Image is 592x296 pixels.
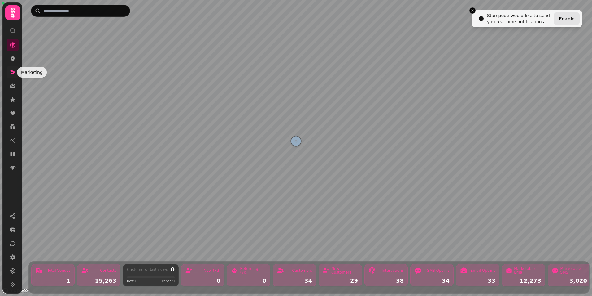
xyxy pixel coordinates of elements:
div: Map marker [291,136,301,148]
div: 1 [35,278,71,284]
div: Marketable SMS [560,267,587,274]
div: Returning (7d) [240,267,266,274]
div: SMS Opt-ins [427,269,450,272]
div: 12,273 [506,278,541,284]
div: 34 [414,278,450,284]
div: 29 [323,278,358,284]
div: 38 [368,278,404,284]
div: New Customers [331,267,358,274]
div: Last 7 days [150,268,168,271]
div: Contacts [100,269,116,272]
a: Mapbox logo [2,287,29,294]
div: 0 [171,267,175,272]
button: Enable [554,12,580,25]
div: Email Opt-ins [471,269,495,272]
span: New 0 [127,279,136,284]
div: Customers [292,269,312,272]
button: Close toast [469,7,476,14]
div: 34 [277,278,312,284]
span: Repeat 0 [162,279,175,284]
div: Interactions [382,269,404,272]
div: Stampede would like to send you real-time notifications [487,12,551,25]
div: 0 [185,278,220,284]
div: 0 [231,278,266,284]
div: New (7d) [203,269,220,272]
div: Marketable Email [514,267,541,274]
div: 15,263 [81,278,116,284]
div: Total Venues [47,269,71,272]
div: 33 [460,278,495,284]
div: 3,020 [552,278,587,284]
button: Wychwood Park Hotel [291,136,301,146]
div: Customers [127,268,147,271]
div: Marketing [17,67,47,78]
